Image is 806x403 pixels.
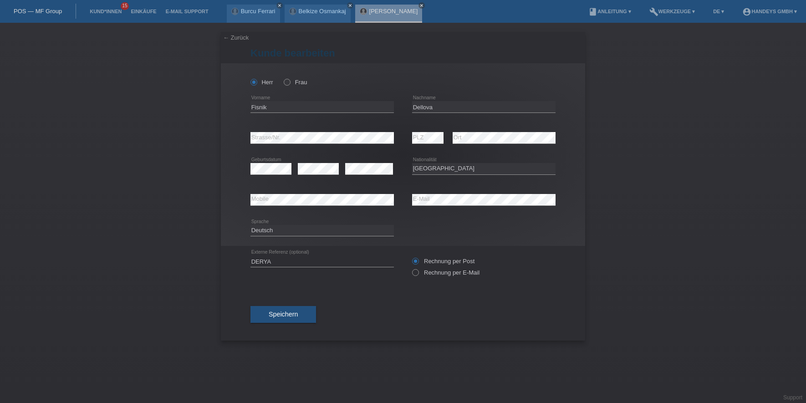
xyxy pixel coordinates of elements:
[250,79,273,86] label: Herr
[284,79,307,86] label: Frau
[85,9,126,14] a: Kund*innen
[348,3,352,8] i: close
[250,79,256,85] input: Herr
[369,8,418,15] a: [PERSON_NAME]
[121,2,129,10] span: 15
[276,2,283,9] a: close
[418,2,425,9] a: close
[742,7,751,16] i: account_circle
[649,7,658,16] i: build
[347,2,353,9] a: close
[783,394,802,401] a: Support
[412,269,418,281] input: Rechnung per E-Mail
[738,9,801,14] a: account_circleHandeys GmbH ▾
[161,9,213,14] a: E-Mail Support
[241,8,275,15] a: Burcu Ferrari
[419,3,424,8] i: close
[299,8,346,15] a: Belkize Osmankaj
[223,34,249,41] a: ← Zurück
[250,47,556,59] h1: Kunde bearbeiten
[584,9,635,14] a: bookAnleitung ▾
[269,311,298,318] span: Speichern
[284,79,290,85] input: Frau
[126,9,161,14] a: Einkäufe
[412,258,418,269] input: Rechnung per Post
[14,8,62,15] a: POS — MF Group
[645,9,700,14] a: buildWerkzeuge ▾
[277,3,282,8] i: close
[412,258,474,265] label: Rechnung per Post
[250,306,316,323] button: Speichern
[588,7,597,16] i: book
[412,269,480,276] label: Rechnung per E-Mail
[709,9,729,14] a: DE ▾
